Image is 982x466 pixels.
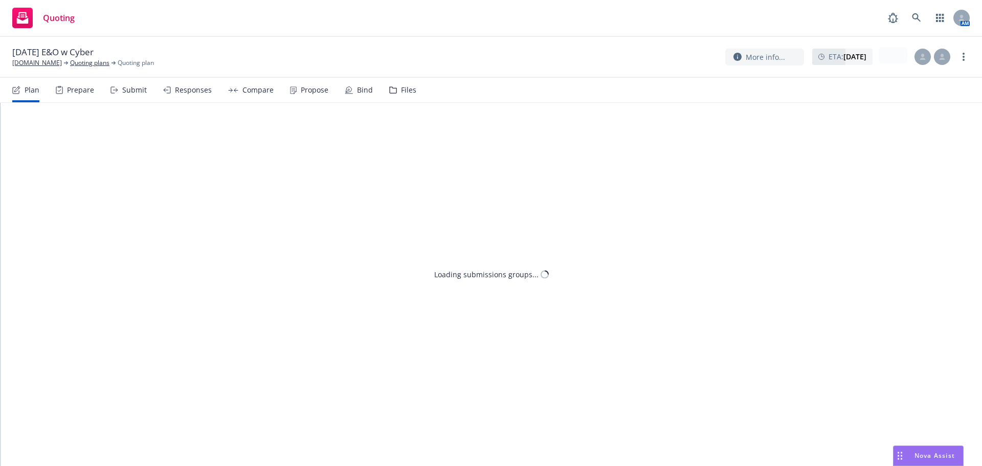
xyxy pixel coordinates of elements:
div: Prepare [67,86,94,94]
div: Submit [122,86,147,94]
a: Switch app [930,8,950,28]
a: Quoting [8,4,79,32]
div: Files [401,86,416,94]
a: Report a Bug [883,8,903,28]
span: Quoting [43,14,75,22]
span: More info... [746,52,785,62]
a: Quoting plans [70,58,109,68]
div: Drag to move [894,446,906,465]
span: ETA : [829,51,866,62]
div: Responses [175,86,212,94]
div: Propose [301,86,328,94]
div: Compare [242,86,274,94]
strong: [DATE] [843,52,866,61]
div: Loading submissions groups... [434,269,539,280]
button: More info... [725,49,804,65]
span: Nova Assist [914,451,955,460]
a: Search [906,8,927,28]
div: Bind [357,86,373,94]
button: Nova Assist [893,446,964,466]
a: [DOMAIN_NAME] [12,58,62,68]
div: Plan [25,86,39,94]
span: Quoting plan [118,58,154,68]
a: more [957,51,970,63]
span: [DATE] E&O w Cyber [12,46,94,58]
